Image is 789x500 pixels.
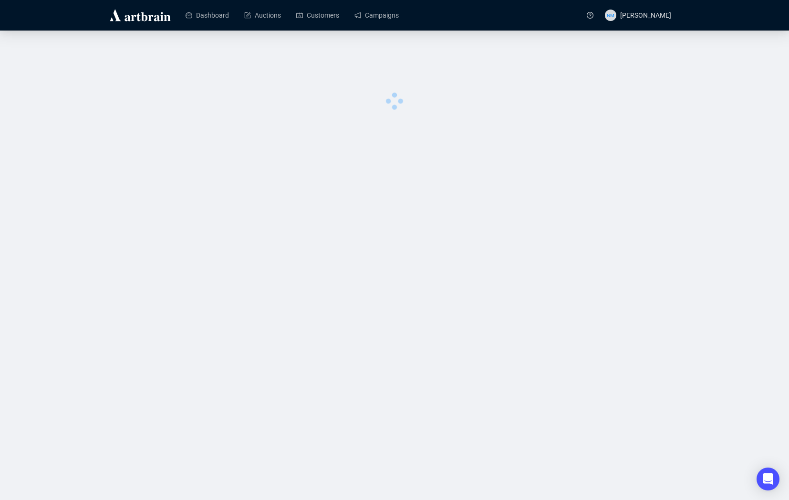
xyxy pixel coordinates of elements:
[296,3,339,28] a: Customers
[244,3,281,28] a: Auctions
[186,3,229,28] a: Dashboard
[354,3,399,28] a: Campaigns
[607,11,614,19] span: NM
[757,468,779,490] div: Open Intercom Messenger
[587,12,593,19] span: question-circle
[620,11,671,19] span: [PERSON_NAME]
[108,8,172,23] img: logo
